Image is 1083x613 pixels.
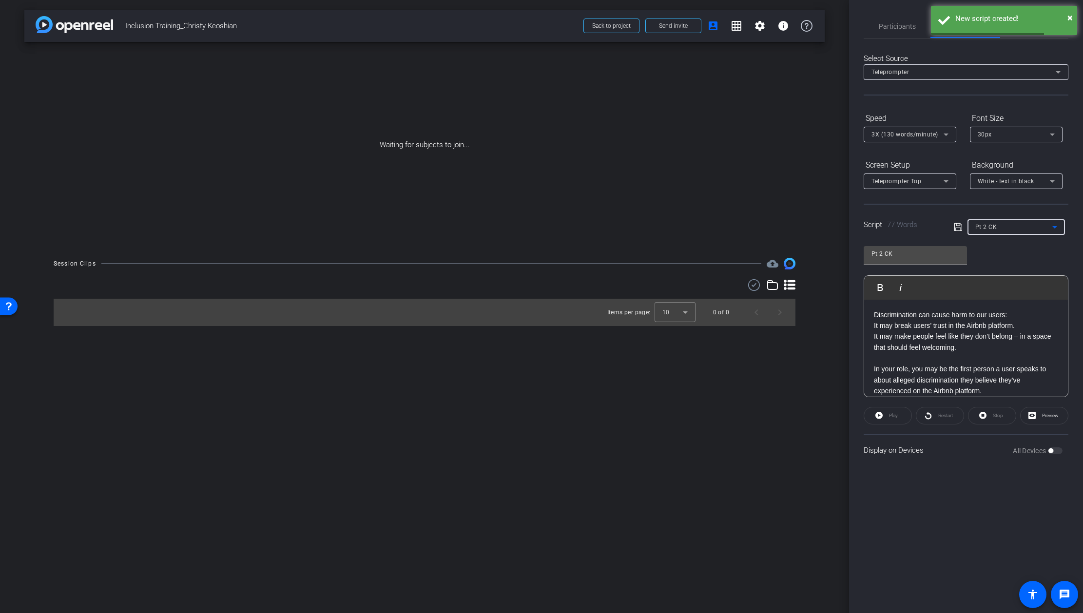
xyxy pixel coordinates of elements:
[54,259,96,268] div: Session Clips
[887,220,917,229] span: 77 Words
[1067,12,1073,23] span: ×
[864,110,956,127] div: Speed
[955,13,1070,24] div: New script created!
[864,53,1068,64] div: Select Source
[978,178,1034,185] span: White - text in black
[879,23,916,30] span: Participants
[745,301,768,324] button: Previous page
[125,16,578,36] span: Inclusion Training_Christy Keoshian
[713,307,729,317] div: 0 of 0
[871,131,938,138] span: 3X (130 words/minute)
[874,320,1058,331] p: It may break users’ trust in the Airbnb platform.
[864,157,956,173] div: Screen Setup
[864,434,1068,466] div: Display on Devices
[754,20,766,32] mat-icon: settings
[24,42,825,248] div: Waiting for subjects to join...
[874,364,1058,396] p: In your role, you may be the first person a user speaks to about alleged discrimination they beli...
[975,224,997,230] span: Pt 2 CK
[871,69,909,76] span: Teleprompter
[871,248,959,260] input: Title
[583,19,639,33] button: Back to project
[1042,413,1059,418] span: Preview
[645,19,701,33] button: Send invite
[1013,446,1048,456] label: All Devices
[871,178,921,185] span: Teleprompter Top
[784,258,795,269] img: Session clips
[1027,589,1039,600] mat-icon: accessibility
[36,16,113,33] img: app-logo
[592,22,631,29] span: Back to project
[767,258,778,269] mat-icon: cloud_upload
[1020,407,1068,424] button: Preview
[874,309,1058,320] p: Discrimination can cause harm to our users:
[1067,10,1073,25] button: Close
[707,20,719,32] mat-icon: account_box
[767,258,778,269] span: Destinations for your clips
[970,110,1063,127] div: Font Size
[777,20,789,32] mat-icon: info
[731,20,742,32] mat-icon: grid_on
[874,331,1058,353] p: It may make people feel like they don’t belong – in a space that should feel welcoming.
[768,301,792,324] button: Next page
[659,22,688,30] span: Send invite
[1059,589,1070,600] mat-icon: message
[978,131,992,138] span: 30px
[607,307,651,317] div: Items per page:
[970,157,1063,173] div: Background
[864,219,940,230] div: Script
